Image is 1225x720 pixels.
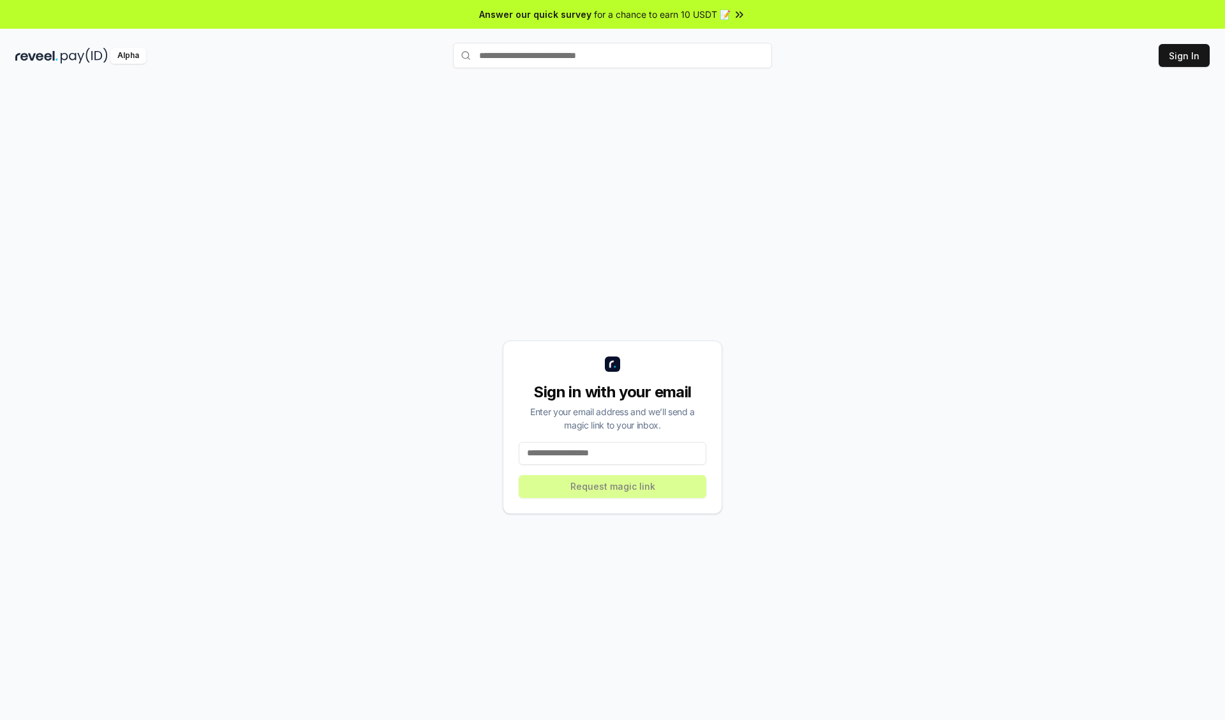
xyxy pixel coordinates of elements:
span: Answer our quick survey [479,8,591,21]
div: Enter your email address and we’ll send a magic link to your inbox. [519,405,706,432]
div: Sign in with your email [519,382,706,402]
img: pay_id [61,48,108,64]
span: for a chance to earn 10 USDT 📝 [594,8,731,21]
img: reveel_dark [15,48,58,64]
div: Alpha [110,48,146,64]
img: logo_small [605,356,620,372]
button: Sign In [1159,44,1210,67]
